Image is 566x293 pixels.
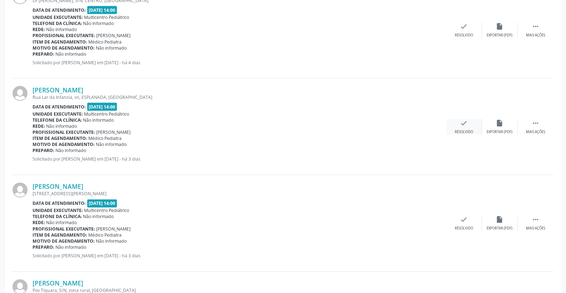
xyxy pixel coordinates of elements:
[87,6,117,14] span: [DATE] 14:00
[455,226,473,231] div: Resolvido
[33,51,54,57] b: Preparo:
[97,130,131,136] span: [PERSON_NAME]
[33,86,83,94] a: [PERSON_NAME]
[33,60,446,66] p: Solicitado por [PERSON_NAME] em [DATE] - há 4 dias
[33,20,82,26] b: Telefone da clínica:
[84,208,129,214] span: Multicentro Pediátrico
[97,226,131,232] span: [PERSON_NAME]
[33,220,45,226] b: Rede:
[496,119,504,127] i: insert_drive_file
[56,148,87,154] span: Não informado
[87,199,117,208] span: [DATE] 14:00
[33,253,446,259] p: Solicitado por [PERSON_NAME] em [DATE] - há 3 dias
[96,142,127,148] span: Não informado
[33,7,86,13] b: Data de atendimento:
[56,244,87,251] span: Não informado
[46,220,77,226] span: Não informado
[87,103,117,111] span: [DATE] 14:00
[33,183,83,191] a: [PERSON_NAME]
[532,119,540,127] i: 
[33,191,446,197] div: [STREET_ADDRESS][PERSON_NAME]
[33,226,95,232] b: Profissional executante:
[96,238,127,244] span: Não informado
[460,22,468,30] i: check
[89,136,122,142] span: Médico Pediatra
[33,142,95,148] b: Motivo de agendamento:
[96,45,127,51] span: Não informado
[33,26,45,32] b: Rede:
[83,20,114,26] span: Não informado
[56,51,87,57] span: Não informado
[455,130,473,135] div: Resolvido
[33,111,83,117] b: Unidade executante:
[33,214,82,220] b: Telefone da clínica:
[84,14,129,20] span: Multicentro Pediátrico
[89,232,122,238] span: Médico Pediatra
[89,39,122,45] span: Médico Pediatra
[33,279,83,287] a: [PERSON_NAME]
[33,32,95,39] b: Profissional executante:
[487,226,513,231] div: Exportar (PDF)
[33,117,82,123] b: Telefone da clínica:
[33,136,87,142] b: Item de agendamento:
[84,111,129,117] span: Multicentro Pediátrico
[33,123,45,129] b: Rede:
[455,33,473,38] div: Resolvido
[33,148,54,154] b: Preparo:
[33,201,86,207] b: Data de atendimento:
[460,119,468,127] i: check
[526,33,545,38] div: Mais ações
[33,104,86,110] b: Data de atendimento:
[33,232,87,238] b: Item de agendamento:
[487,130,513,135] div: Exportar (PDF)
[496,22,504,30] i: insert_drive_file
[13,86,28,101] img: img
[532,216,540,224] i: 
[83,214,114,220] span: Não informado
[97,32,131,39] span: [PERSON_NAME]
[33,238,95,244] b: Motivo de agendamento:
[33,39,87,45] b: Item de agendamento:
[532,22,540,30] i: 
[83,117,114,123] span: Não informado
[33,45,95,51] b: Motivo de agendamento:
[13,183,28,198] img: img
[33,244,54,251] b: Preparo:
[33,130,95,136] b: Profissional executante:
[526,130,545,135] div: Mais ações
[33,208,83,214] b: Unidade executante:
[33,94,446,100] div: Rua Lar da Infancia, sn, ESPLANADA, [GEOGRAPHIC_DATA]
[46,26,77,32] span: Não informado
[496,216,504,224] i: insert_drive_file
[526,226,545,231] div: Mais ações
[487,33,513,38] div: Exportar (PDF)
[46,123,77,129] span: Não informado
[33,14,83,20] b: Unidade executante:
[33,156,446,162] p: Solicitado por [PERSON_NAME] em [DATE] - há 3 dias
[460,216,468,224] i: check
